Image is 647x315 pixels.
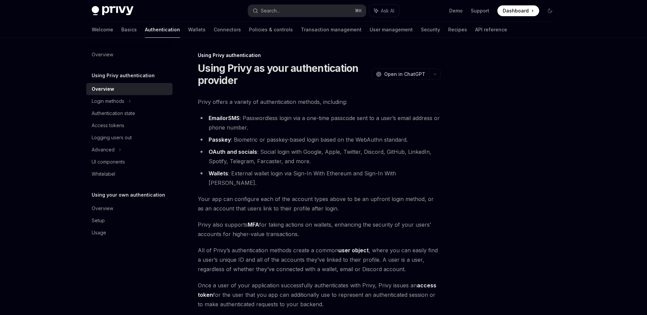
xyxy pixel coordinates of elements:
a: Demo [449,7,463,14]
div: Access tokens [92,121,124,130]
a: Security [421,22,440,38]
span: All of Privy’s authentication methods create a common , where you can easily find a user’s unique... [198,246,441,274]
div: Search... [261,7,280,15]
button: Toggle dark mode [545,5,555,16]
div: Login methods [92,97,124,105]
a: Transaction management [301,22,362,38]
h5: Using your own authentication [92,191,165,199]
span: Privy offers a variety of authentication methods, including: [198,97,441,107]
a: Email [209,115,222,122]
div: Overview [92,85,114,93]
div: Logging users out [92,134,132,142]
a: Passkey [209,136,231,143]
a: Logging users out [86,132,173,144]
span: Ask AI [381,7,394,14]
a: Access tokens [86,119,173,132]
li: : Biometric or passkey-based login based on the WebAuthn standard. [198,135,441,144]
strong: or [209,115,240,122]
a: Dashboard [497,5,539,16]
a: Authentication [145,22,180,38]
span: Privy also supports for taking actions on wallets, enhancing the security of your users’ accounts... [198,220,441,239]
div: UI components [92,158,125,166]
a: OAuth and socials [209,148,257,155]
a: Welcome [92,22,113,38]
a: SMS [228,115,240,122]
a: Support [471,7,489,14]
a: API reference [475,22,507,38]
div: Setup [92,217,105,225]
a: Overview [86,83,173,95]
span: Open in ChatGPT [384,71,425,78]
h5: Using Privy authentication [92,71,155,80]
a: Policies & controls [249,22,293,38]
a: Wallets [188,22,206,38]
h1: Using Privy as your authentication provider [198,62,369,86]
a: User management [370,22,413,38]
div: Advanced [92,146,115,154]
a: Recipes [448,22,467,38]
div: Authentication state [92,109,135,117]
a: Basics [121,22,137,38]
a: Authentication state [86,107,173,119]
div: Overview [92,204,113,212]
a: UI components [86,156,173,168]
li: : Social login with Google, Apple, Twitter, Discord, GitHub, LinkedIn, Spotify, Telegram, Farcast... [198,147,441,166]
button: Open in ChatGPT [372,68,429,80]
a: Wallets [209,170,228,177]
a: MFA [248,221,259,228]
a: Overview [86,49,173,61]
a: Overview [86,202,173,214]
li: : External wallet login via Sign-In With Ethereum and Sign-In With [PERSON_NAME]. [198,169,441,188]
div: Usage [92,229,106,237]
a: Usage [86,227,173,239]
a: Connectors [214,22,241,38]
button: Search...⌘K [248,5,366,17]
span: ⌘ K [355,8,362,13]
a: Setup [86,214,173,227]
div: Using Privy authentication [198,52,441,59]
img: dark logo [92,6,133,16]
a: Whitelabel [86,168,173,180]
span: Your app can configure each of the account types above to be an upfront login method, or as an ac... [198,194,441,213]
div: Overview [92,51,113,59]
div: Whitelabel [92,170,115,178]
span: Once a user of your application successfully authenticates with Privy, Privy issues an for the us... [198,281,441,309]
li: : Passwordless login via a one-time passcode sent to a user’s email address or phone number. [198,113,441,132]
a: user object [338,247,369,254]
button: Ask AI [369,5,399,17]
span: Dashboard [503,7,529,14]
